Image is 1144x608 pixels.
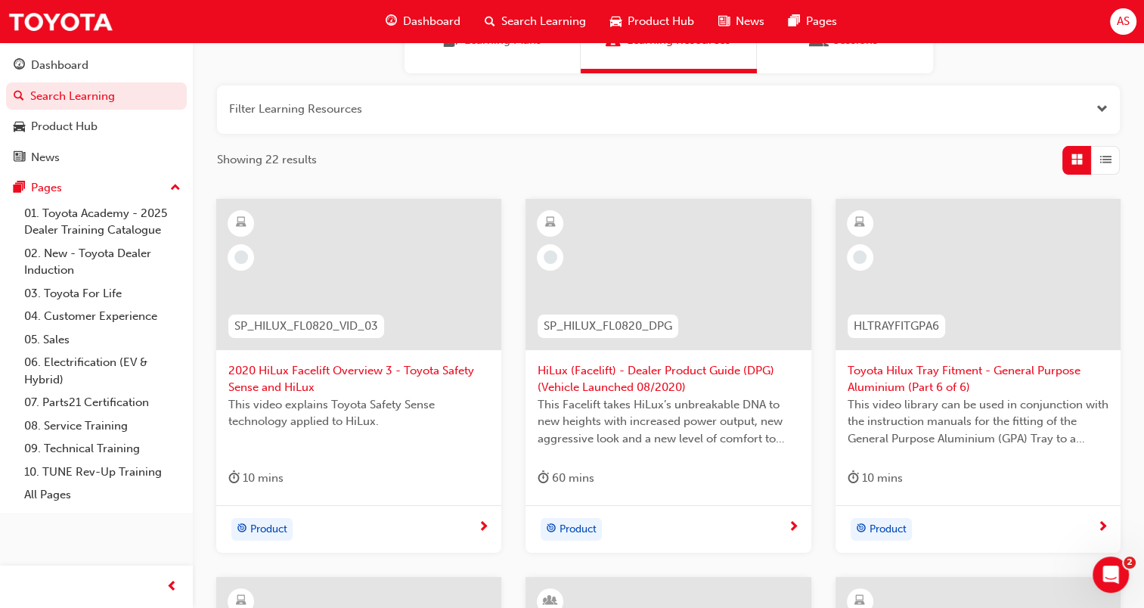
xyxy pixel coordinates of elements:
[610,12,622,31] span: car-icon
[234,250,248,264] span: learningRecordVerb_NONE-icon
[14,59,25,73] span: guage-icon
[18,242,187,282] a: 02. New - Toyota Dealer Induction
[374,6,473,37] a: guage-iconDashboard
[170,178,181,198] span: up-icon
[18,282,187,306] a: 03. Toyota For Life
[18,483,187,507] a: All Pages
[1100,151,1111,169] span: List
[806,13,837,30] span: Pages
[606,32,621,49] span: Learning Resources
[18,461,187,484] a: 10. TUNE Rev-Up Training
[538,469,594,488] div: 60 mins
[6,82,187,110] a: Search Learning
[14,181,25,195] span: pages-icon
[788,521,799,535] span: next-icon
[560,521,597,538] span: Product
[545,213,556,233] span: learningResourceType_ELEARNING-icon
[234,318,378,335] span: SP_HILUX_FL0820_VID_03
[854,318,939,335] span: HLTRAYFITGPA6
[1097,521,1108,535] span: next-icon
[18,391,187,414] a: 07. Parts21 Certification
[485,12,495,31] span: search-icon
[848,469,903,488] div: 10 mins
[525,199,811,553] a: SP_HILUX_FL0820_DPGHiLux (Facelift) - Dealer Product Guide (DPG) (Vehicle Launched 08/2020)This F...
[812,32,827,49] span: Sessions
[538,362,798,396] span: HiLux (Facelift) - Dealer Product Guide (DPG) (Vehicle Launched 08/2020)
[870,521,907,538] span: Product
[6,174,187,202] button: Pages
[31,118,98,135] div: Product Hub
[848,362,1108,396] span: Toyota Hilux Tray Fitment - General Purpose Aluminium (Part 6 of 6)
[598,6,706,37] a: car-iconProduct Hub
[217,151,317,169] span: Showing 22 results
[166,578,178,597] span: prev-icon
[403,13,460,30] span: Dashboard
[736,13,764,30] span: News
[250,521,287,538] span: Product
[1124,557,1136,569] span: 2
[228,396,489,430] span: This video explains Toyota Safety Sense technology applied to HiLux.
[706,6,777,37] a: news-iconNews
[18,437,187,461] a: 09. Technical Training
[228,362,489,396] span: 2020 HiLux Facelift Overview 3 - Toyota Safety Sense and HiLux
[18,305,187,328] a: 04. Customer Experience
[1093,557,1129,593] iframe: Intercom live chat
[848,396,1108,448] span: This video library can be used in conjunction with the instruction manuals for the fitting of the...
[31,57,88,74] div: Dashboard
[836,199,1121,553] a: HLTRAYFITGPA6Toyota Hilux Tray Fitment - General Purpose Aluminium (Part 6 of 6)This video librar...
[473,6,598,37] a: search-iconSearch Learning
[854,213,865,233] span: learningResourceType_ELEARNING-icon
[853,250,867,264] span: learningRecordVerb_NONE-icon
[31,179,62,197] div: Pages
[789,12,800,31] span: pages-icon
[18,202,187,242] a: 01. Toyota Academy - 2025 Dealer Training Catalogue
[777,6,849,37] a: pages-iconPages
[18,351,187,391] a: 06. Electrification (EV & Hybrid)
[216,199,501,553] a: SP_HILUX_FL0820_VID_032020 HiLux Facelift Overview 3 - Toyota Safety Sense and HiLuxThis video ex...
[718,12,730,31] span: news-icon
[856,520,867,539] span: target-icon
[18,328,187,352] a: 05. Sales
[237,520,247,539] span: target-icon
[6,144,187,172] a: News
[228,469,284,488] div: 10 mins
[386,12,397,31] span: guage-icon
[443,32,458,49] span: Learning Plans
[1071,151,1083,169] span: Grid
[538,396,798,448] span: This Facelift takes HiLux’s unbreakable DNA to new heights with increased power output, new aggre...
[14,151,25,165] span: news-icon
[544,318,672,335] span: SP_HILUX_FL0820_DPG
[6,51,187,79] a: Dashboard
[31,149,60,166] div: News
[8,5,113,39] img: Trak
[6,113,187,141] a: Product Hub
[1096,101,1108,118] button: Open the filter
[1117,13,1130,30] span: AS
[478,521,489,535] span: next-icon
[228,469,240,488] span: duration-icon
[236,213,246,233] span: learningResourceType_ELEARNING-icon
[628,13,694,30] span: Product Hub
[6,48,187,174] button: DashboardSearch LearningProduct HubNews
[544,250,557,264] span: learningRecordVerb_NONE-icon
[538,469,549,488] span: duration-icon
[546,520,556,539] span: target-icon
[14,120,25,134] span: car-icon
[18,414,187,438] a: 08. Service Training
[14,90,24,104] span: search-icon
[848,469,859,488] span: duration-icon
[1110,8,1136,35] button: AS
[501,13,586,30] span: Search Learning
